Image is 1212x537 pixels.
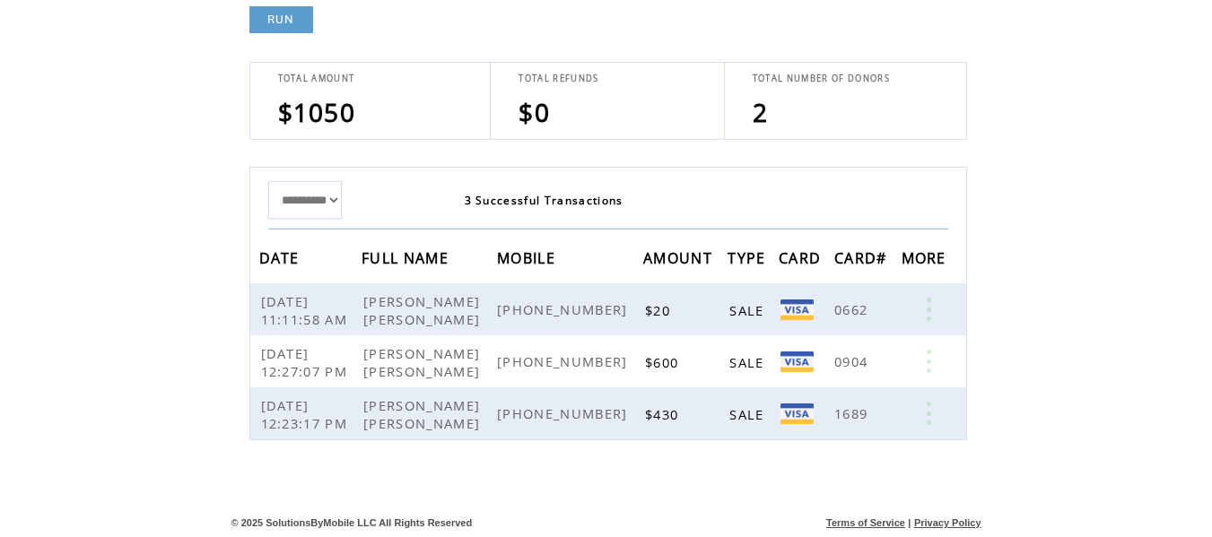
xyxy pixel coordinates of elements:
a: Privacy Policy [914,517,981,528]
span: | [908,517,911,528]
a: FULL NAME [362,252,453,263]
span: [DATE] 12:23:17 PM [261,396,353,432]
span: AMOUNT [643,244,717,277]
span: [DATE] 12:27:07 PM [261,344,353,380]
span: $0 [519,95,550,129]
span: SALE [729,405,768,423]
span: [PERSON_NAME] [PERSON_NAME] [363,292,484,328]
a: CARD# [834,252,892,263]
span: 1689 [834,404,872,422]
a: AMOUNT [643,252,717,263]
span: TYPE [728,244,770,277]
span: [PHONE_NUMBER] [497,352,632,370]
span: CARD [779,244,825,277]
span: [PHONE_NUMBER] [497,300,632,318]
span: [DATE] 11:11:58 AM [261,292,353,328]
span: $600 [645,353,683,371]
span: SALE [729,301,768,319]
span: [PERSON_NAME] [PERSON_NAME] [363,396,484,432]
span: $1050 [278,95,356,129]
span: SALE [729,353,768,371]
img: Visa [780,351,814,372]
span: $20 [645,301,675,319]
img: Visa [780,403,814,424]
span: $430 [645,405,683,423]
a: TYPE [728,252,770,263]
span: 0904 [834,352,872,370]
span: CARD# [834,244,892,277]
span: TOTAL NUMBER OF DONORS [753,73,890,84]
a: RUN [249,6,313,33]
span: TOTAL REFUNDS [519,73,598,84]
span: 0662 [834,300,872,318]
span: © 2025 SolutionsByMobile LLC All Rights Reserved [231,517,473,528]
img: Visa [780,299,814,320]
span: MORE [902,244,951,277]
span: [PHONE_NUMBER] [497,404,632,422]
a: MOBILE [497,252,560,263]
a: CARD [779,252,825,263]
span: MOBILE [497,244,560,277]
span: DATE [259,244,304,277]
span: [PERSON_NAME] [PERSON_NAME] [363,344,484,380]
a: Terms of Service [826,517,905,528]
a: DATE [259,252,304,263]
span: 3 Successful Transactions [465,193,623,208]
span: TOTAL AMOUNT [278,73,355,84]
span: 2 [753,95,768,129]
span: FULL NAME [362,244,453,277]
